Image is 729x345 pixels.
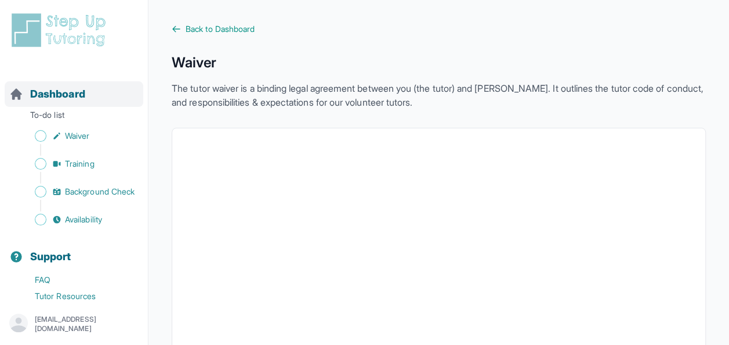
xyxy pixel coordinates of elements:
a: Background Check [9,184,148,200]
a: Tutor Resources [9,288,148,304]
a: Dashboard [9,86,85,102]
span: Training [65,158,95,170]
span: Background Check [65,186,135,197]
a: Training [9,156,148,172]
a: Availability [9,211,148,228]
h1: Waiver [172,53,706,72]
span: Availability [65,214,102,225]
span: Waiver [65,130,89,142]
button: Dashboard [5,67,143,107]
p: [EMAIL_ADDRESS][DOMAIN_NAME] [35,315,139,333]
span: Dashboard [30,86,85,102]
span: Back to Dashboard [186,23,255,35]
a: FAQ [9,272,148,288]
span: Support [30,249,71,265]
p: To-do list [5,109,143,125]
a: Back to Dashboard [172,23,706,35]
button: Support [5,230,143,269]
p: The tutor waiver is a binding legal agreement between you (the tutor) and [PERSON_NAME]. It outli... [172,81,706,109]
img: logo [9,12,113,49]
a: Waiver [9,128,148,144]
button: [EMAIL_ADDRESS][DOMAIN_NAME] [9,314,139,335]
